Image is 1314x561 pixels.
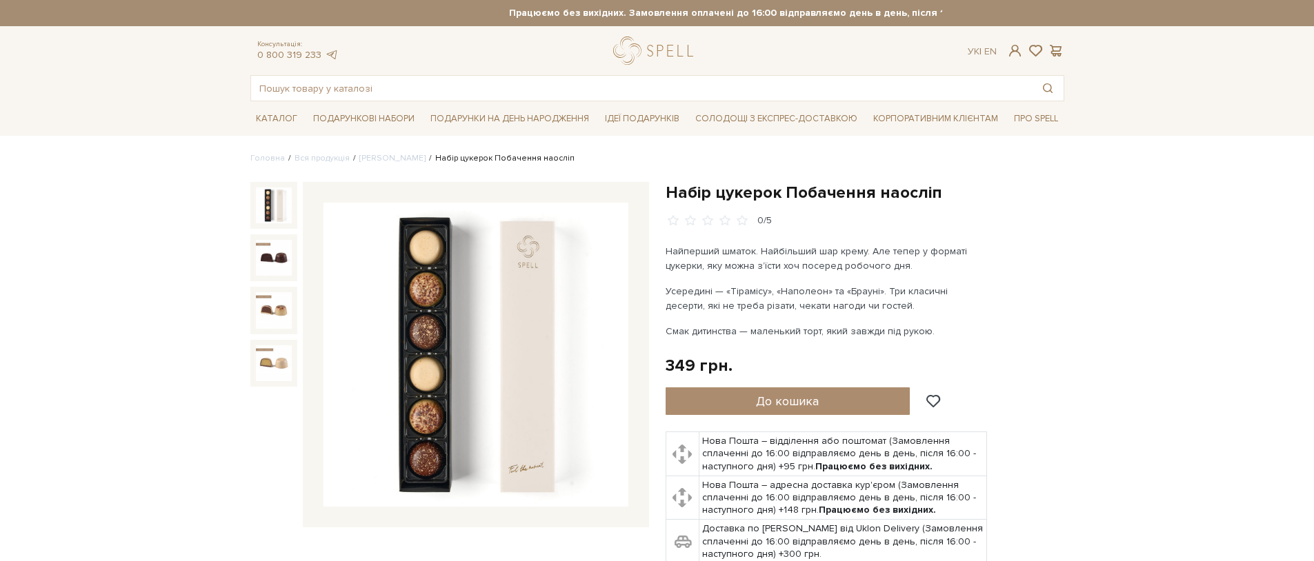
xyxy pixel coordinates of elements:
[666,284,989,313] p: Усередині — «Тірамісу», «Наполеон» та «Брауні». Три класичні десерти, які не треба різати, чекати...
[666,355,733,376] div: 349 грн.
[308,108,420,130] span: Подарункові набори
[250,108,303,130] span: Каталог
[426,152,575,165] li: Набір цукерок Побачення наосліп
[815,460,933,472] b: Працюємо без вихідних.
[757,214,772,227] div: 0/5
[599,108,685,130] span: Ідеї подарунків
[819,504,936,516] b: Працюємо без вихідних.
[257,49,321,61] a: 0 800 319 233
[256,240,292,276] img: Набір цукерок Побачення наосліп
[250,153,285,163] a: Головна
[868,107,1004,130] a: Корпоративним клієнтам
[359,153,426,163] a: [PERSON_NAME]
[699,476,986,520] td: Нова Пошта – адресна доставка кур'єром (Замовлення сплаченні до 16:00 відправляємо день в день, п...
[372,7,1186,19] strong: Працюємо без вихідних. Замовлення оплачені до 16:00 відправляємо день в день, після 16:00 - насту...
[968,45,997,58] div: Ук
[251,76,1032,101] input: Пошук товару у каталозі
[323,203,628,507] img: Набір цукерок Побачення наосліп
[699,432,986,476] td: Нова Пошта – відділення або поштомат (Замовлення сплаченні до 16:00 відправляємо день в день, піс...
[666,182,1064,203] h1: Набір цукерок Побачення наосліп
[666,324,989,338] p: Смак дитинства — маленький торт, який завжди під рукою.
[257,40,339,49] span: Консультація:
[979,45,982,57] span: |
[256,187,292,223] img: Набір цукерок Побачення наосліп
[666,387,910,415] button: До кошика
[984,45,997,57] a: En
[325,49,339,61] a: telegram
[295,153,350,163] a: Вся продукція
[756,394,819,409] span: До кошика
[1008,108,1064,130] span: Про Spell
[690,107,863,130] a: Солодощі з експрес-доставкою
[666,244,989,273] p: Найперший шматок. Найбільший шар крему. Але тепер у форматі цукерки, яку можна з’їсти хоч посеред...
[256,345,292,381] img: Набір цукерок Побачення наосліп
[613,37,699,65] a: logo
[256,292,292,328] img: Набір цукерок Побачення наосліп
[1032,76,1064,101] button: Пошук товару у каталозі
[425,108,595,130] span: Подарунки на День народження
